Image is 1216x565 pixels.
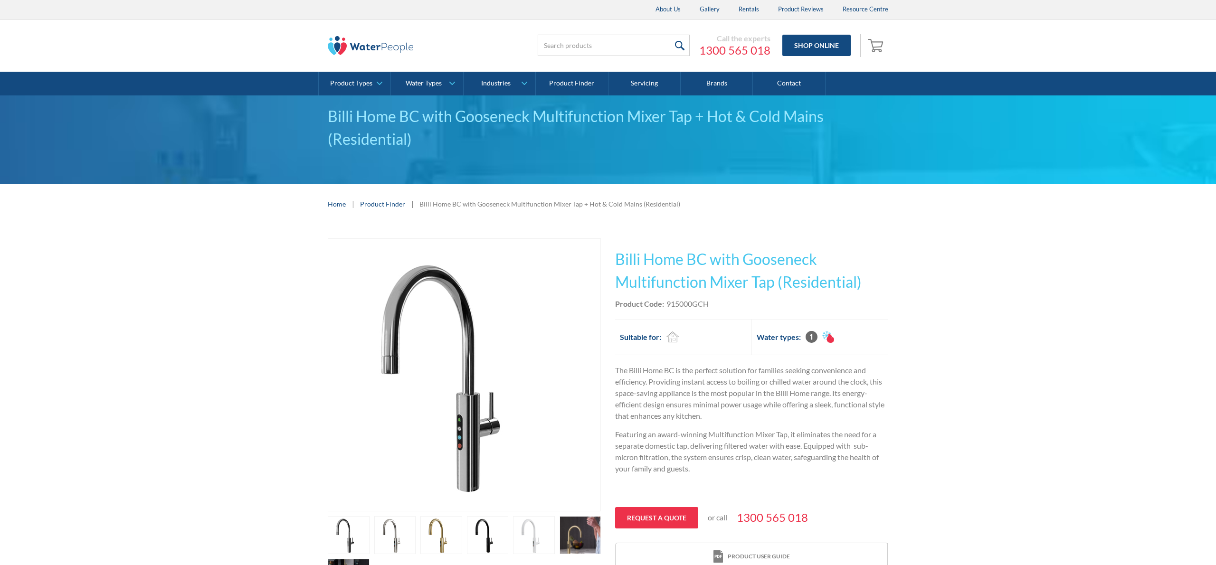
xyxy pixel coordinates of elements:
[666,298,709,310] div: 915000GCH
[328,239,600,511] img: Billi Home BC with Gooseneck Multifunction Mixer Tap + Hot & Cold Mains (Residential)
[757,331,801,343] h2: Water types:
[481,79,511,87] div: Industries
[560,516,601,554] a: open lightbox
[319,72,390,95] a: Product Types
[620,331,661,343] h2: Suitable for:
[615,299,664,308] strong: Product Code:
[328,199,346,209] a: Home
[420,516,462,554] a: open lightbox
[419,199,680,209] div: Billi Home BC with Gooseneck Multifunction Mixer Tap + Hot & Cold Mains (Residential)
[708,512,727,523] p: or call
[728,552,790,561] div: Product user guide
[360,199,405,209] a: Product Finder
[737,509,808,526] a: 1300 565 018
[615,248,888,293] h1: Billi Home BC with Gooseneck Multifunction Mixer Tap (Residential)
[868,38,886,53] img: shopping cart
[615,429,888,474] p: Featuring an award-winning Multifunction Mixer Tap, it eliminates the need for a separate domesti...
[608,72,681,95] a: Servicing
[328,238,601,511] a: open lightbox
[467,516,509,554] a: open lightbox
[681,72,753,95] a: Brands
[328,36,413,55] img: The Water People
[328,516,370,554] a: open lightbox
[536,72,608,95] a: Product Finder
[330,79,372,87] div: Product Types
[391,72,463,95] a: Water Types
[406,79,442,87] div: Water Types
[538,35,690,56] input: Search products
[513,516,555,554] a: open lightbox
[464,72,535,95] a: Industries
[328,105,888,151] div: Billi Home BC with Gooseneck Multifunction Mixer Tap + Hot & Cold Mains (Residential)
[351,198,355,209] div: |
[410,198,415,209] div: |
[699,43,770,57] a: 1300 565 018
[374,516,416,554] a: open lightbox
[699,34,770,43] div: Call the experts
[782,35,851,56] a: Shop Online
[615,365,888,422] p: The Billi Home BC is the perfect solution for families seeking convenience and efficiency. Provid...
[615,507,698,528] a: Request a quote
[753,72,825,95] a: Contact
[865,34,888,57] a: Open cart
[713,550,723,563] img: print icon
[615,481,888,493] p: ‍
